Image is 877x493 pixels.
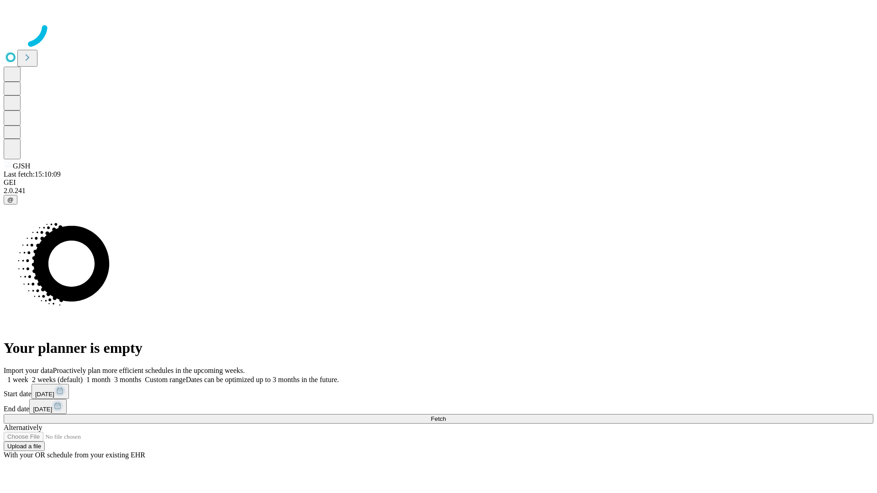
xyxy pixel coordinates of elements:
[29,399,67,414] button: [DATE]
[7,376,28,383] span: 1 week
[35,391,54,398] span: [DATE]
[186,376,339,383] span: Dates can be optimized up to 3 months in the future.
[4,441,45,451] button: Upload a file
[4,195,17,205] button: @
[4,170,61,178] span: Last fetch: 15:10:09
[86,376,111,383] span: 1 month
[4,340,873,357] h1: Your planner is empty
[32,376,83,383] span: 2 weeks (default)
[33,406,52,413] span: [DATE]
[4,384,873,399] div: Start date
[4,187,873,195] div: 2.0.241
[32,384,69,399] button: [DATE]
[4,178,873,187] div: GEI
[431,415,446,422] span: Fetch
[4,451,145,459] span: With your OR schedule from your existing EHR
[4,414,873,424] button: Fetch
[114,376,141,383] span: 3 months
[4,399,873,414] div: End date
[4,424,42,431] span: Alternatively
[145,376,185,383] span: Custom range
[13,162,30,170] span: GJSH
[4,367,53,374] span: Import your data
[53,367,245,374] span: Proactively plan more efficient schedules in the upcoming weeks.
[7,196,14,203] span: @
